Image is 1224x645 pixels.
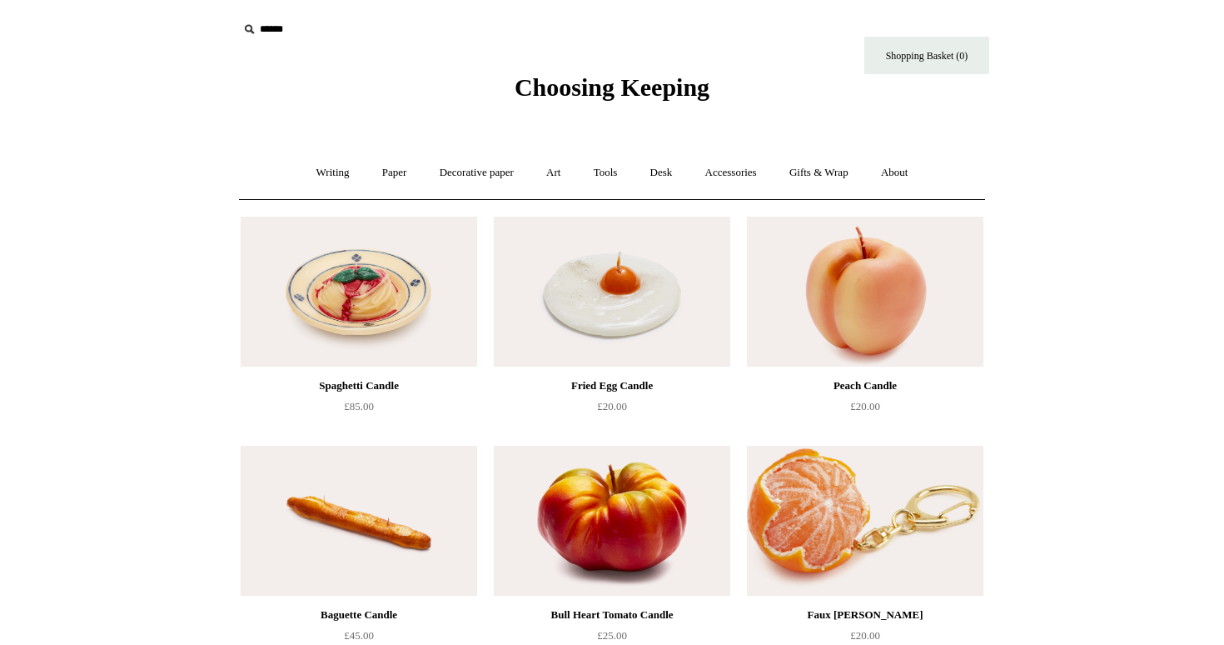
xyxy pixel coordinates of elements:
span: Choosing Keeping [515,73,709,101]
img: Faux Clementine Keyring [747,446,983,596]
a: Writing [301,151,365,195]
a: Spaghetti Candle £85.00 [241,376,477,444]
div: Baguette Candle [245,605,473,625]
a: Desk [635,151,688,195]
img: Spaghetti Candle [241,217,477,367]
span: £25.00 [597,629,627,642]
img: Peach Candle [747,217,983,367]
a: Art [531,151,575,195]
a: Baguette Candle Baguette Candle [241,446,477,596]
div: Spaghetti Candle [245,376,473,396]
a: Paper [367,151,422,195]
div: Bull Heart Tomato Candle [498,605,726,625]
a: Shopping Basket (0) [864,37,989,74]
div: Fried Egg Candle [498,376,726,396]
a: Bull Heart Tomato Candle Bull Heart Tomato Candle [494,446,730,596]
span: £20.00 [597,400,627,412]
span: £45.00 [344,629,374,642]
a: Choosing Keeping [515,87,709,98]
img: Fried Egg Candle [494,217,730,367]
div: Peach Candle [751,376,979,396]
img: Baguette Candle [241,446,477,596]
a: About [866,151,923,195]
a: Accessories [690,151,772,195]
a: Spaghetti Candle Spaghetti Candle [241,217,477,367]
div: Faux [PERSON_NAME] [751,605,979,625]
a: Fried Egg Candle £20.00 [494,376,730,444]
a: Faux Clementine Keyring Faux Clementine Keyring [747,446,983,596]
span: £20.00 [850,629,880,642]
span: £20.00 [850,400,880,412]
a: Fried Egg Candle Fried Egg Candle [494,217,730,367]
span: £85.00 [344,400,374,412]
a: Peach Candle £20.00 [747,376,983,444]
a: Decorative paper [425,151,529,195]
a: Peach Candle Peach Candle [747,217,983,367]
a: Tools [579,151,633,195]
img: Bull Heart Tomato Candle [494,446,730,596]
a: Gifts & Wrap [774,151,863,195]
